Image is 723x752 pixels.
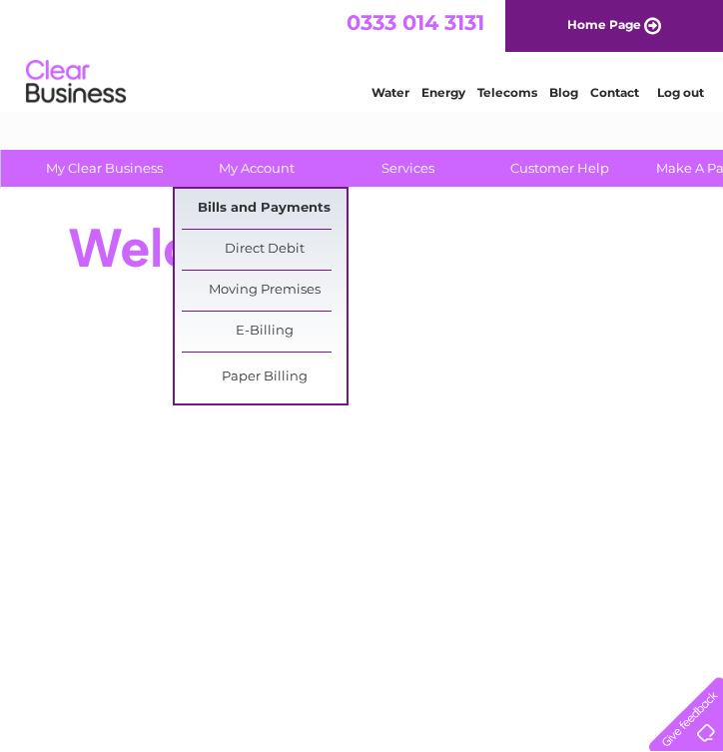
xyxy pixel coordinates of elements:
a: Log out [657,85,704,100]
a: Contact [590,85,639,100]
a: Customer Help [477,150,642,187]
a: Telecoms [477,85,537,100]
a: Water [371,85,409,100]
a: E-Billing [182,312,347,352]
a: Moving Premises [182,271,347,311]
a: Direct Debit [182,230,347,270]
img: logo.png [25,52,127,113]
a: My Account [174,150,339,187]
a: Bills and Payments [182,189,347,229]
a: Blog [549,85,578,100]
a: My Clear Business [22,150,187,187]
a: 0333 014 3131 [347,10,484,35]
a: Energy [421,85,465,100]
a: Paper Billing [182,358,347,397]
a: Services [326,150,490,187]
